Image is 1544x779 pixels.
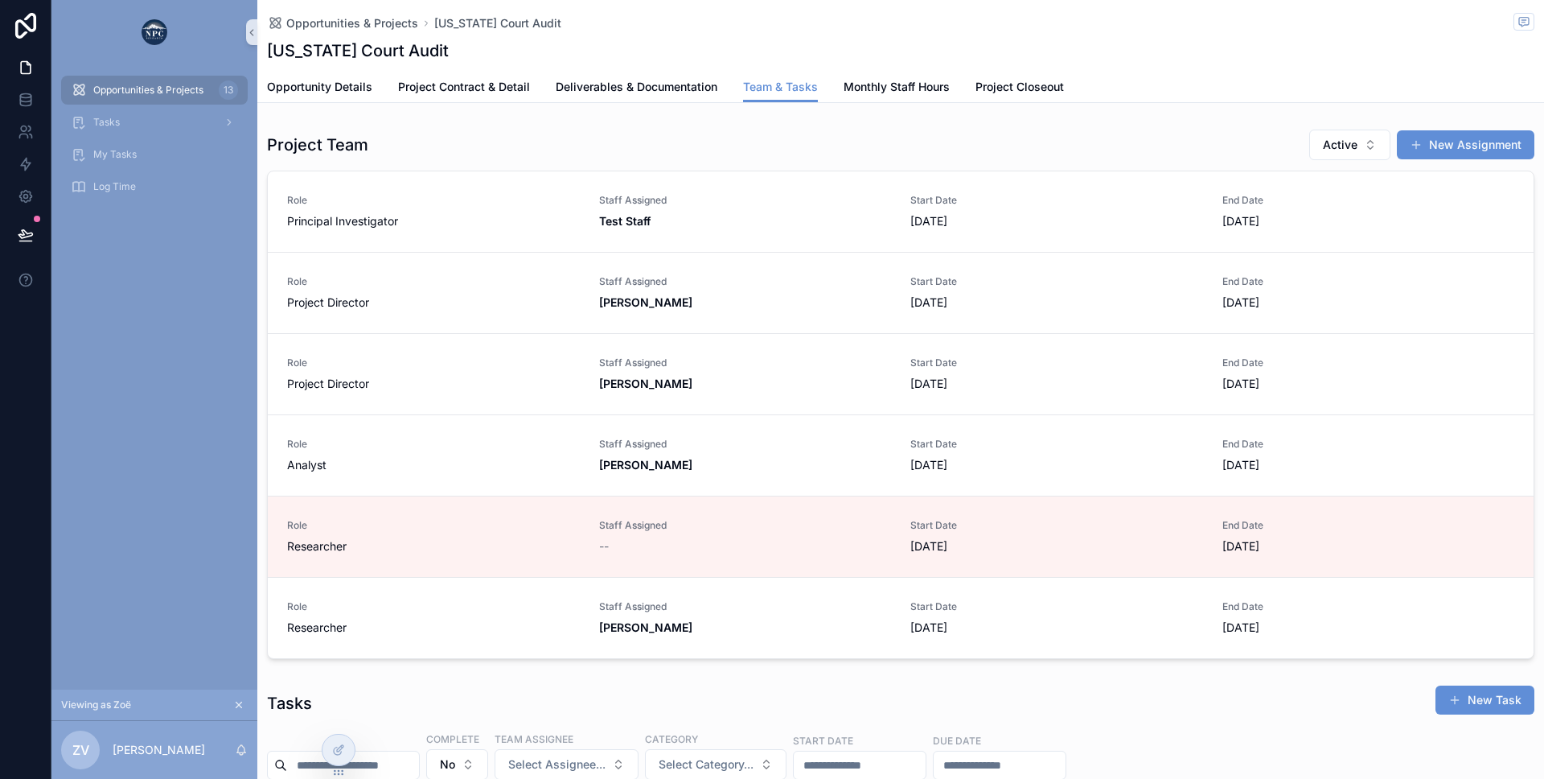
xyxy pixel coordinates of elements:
strong: Test Staff [599,214,651,228]
span: Active [1323,137,1357,153]
a: Opportunities & Projects13 [61,76,248,105]
span: Staff Assigned [599,194,892,207]
a: RoleResearcherStaff Assigned--Start Date[DATE]End Date[DATE] [268,496,1534,577]
span: Role [287,275,580,288]
span: Project Closeout [975,79,1064,95]
span: Start Date [910,519,1203,532]
span: My Tasks [93,148,137,161]
span: -- [599,538,609,554]
p: [PERSON_NAME] [113,742,205,758]
div: 13 [219,80,238,100]
span: Project Director [287,295,369,311]
h1: Tasks [267,692,312,715]
a: Opportunity Details [267,72,372,105]
span: End Date [1222,194,1515,207]
span: Start Date [910,438,1203,451]
span: [DATE] [910,620,1203,636]
a: Project Closeout [975,72,1064,105]
span: [DATE] [1222,295,1515,311]
button: Select Button [1309,130,1390,160]
span: Select Category... [659,756,754,773]
a: Project Contract & Detail [398,72,530,105]
a: RoleProject DirectorStaff Assigned[PERSON_NAME]Start Date[DATE]End Date[DATE] [268,333,1534,414]
span: End Date [1222,519,1515,532]
span: Researcher [287,620,347,636]
span: End Date [1222,438,1515,451]
span: Role [287,519,580,532]
a: RoleResearcherStaff Assigned[PERSON_NAME]Start Date[DATE]End Date[DATE] [268,577,1534,658]
button: New Task [1435,686,1534,715]
span: Project Director [287,376,369,392]
strong: [PERSON_NAME] [599,620,692,634]
span: No [440,756,455,773]
span: Tasks [93,116,120,129]
span: [DATE] [910,213,1203,229]
span: Role [287,357,580,369]
span: [DATE] [1222,213,1515,229]
h1: [US_STATE] Court Audit [267,39,449,62]
span: Deliverables & Documentation [556,79,717,95]
a: Team & Tasks [743,72,818,103]
span: Project Contract & Detail [398,79,530,95]
span: Staff Assigned [599,438,892,451]
strong: [PERSON_NAME] [599,295,692,309]
a: My Tasks [61,140,248,169]
label: Team Assignee [495,732,573,746]
a: Opportunities & Projects [267,15,418,31]
span: Start Date [910,357,1203,369]
span: Staff Assigned [599,357,892,369]
span: Start Date [910,275,1203,288]
span: Analyst [287,457,326,473]
span: [DATE] [1222,620,1515,636]
span: [DATE] [910,295,1203,311]
a: Log Time [61,172,248,201]
span: ZV [72,740,89,760]
label: Start Date [793,733,853,748]
a: Monthly Staff Hours [844,72,950,105]
a: Deliverables & Documentation [556,72,717,105]
span: Staff Assigned [599,519,892,532]
div: scrollable content [51,64,257,222]
span: Viewing as Zoë [61,699,131,711]
label: Due Date [933,733,981,748]
label: Category [645,732,698,746]
span: Researcher [287,538,347,554]
a: RoleProject DirectorStaff Assigned[PERSON_NAME]Start Date[DATE]End Date[DATE] [268,252,1534,333]
span: Start Date [910,600,1203,613]
span: [DATE] [1222,376,1515,392]
a: RolePrincipal InvestigatorStaff AssignedTest StaffStart Date[DATE]End Date[DATE] [268,171,1534,252]
span: Role [287,600,580,613]
span: Team & Tasks [743,79,818,95]
span: [DATE] [910,538,1203,554]
button: New Assignment [1397,130,1534,159]
span: Opportunities & Projects [286,15,418,31]
a: RoleAnalystStaff Assigned[PERSON_NAME]Start Date[DATE]End Date[DATE] [268,414,1534,496]
span: End Date [1222,357,1515,369]
a: Tasks [61,108,248,137]
span: End Date [1222,600,1515,613]
span: [DATE] [910,457,1203,473]
span: Staff Assigned [599,600,892,613]
span: Staff Assigned [599,275,892,288]
span: [DATE] [910,376,1203,392]
h1: Project Team [267,134,368,156]
span: [DATE] [1222,538,1515,554]
span: Select Assignee... [508,756,606,773]
span: End Date [1222,275,1515,288]
span: Opportunities & Projects [93,84,203,97]
span: Monthly Staff Hours [844,79,950,95]
strong: [PERSON_NAME] [599,458,692,472]
span: Opportunity Details [267,79,372,95]
span: Start Date [910,194,1203,207]
span: Principal Investigator [287,213,398,229]
img: App logo [142,19,167,45]
span: Log Time [93,180,136,193]
a: [US_STATE] Court Audit [434,15,561,31]
span: Role [287,438,580,451]
span: Role [287,194,580,207]
strong: [PERSON_NAME] [599,377,692,390]
label: Complete [426,732,479,746]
